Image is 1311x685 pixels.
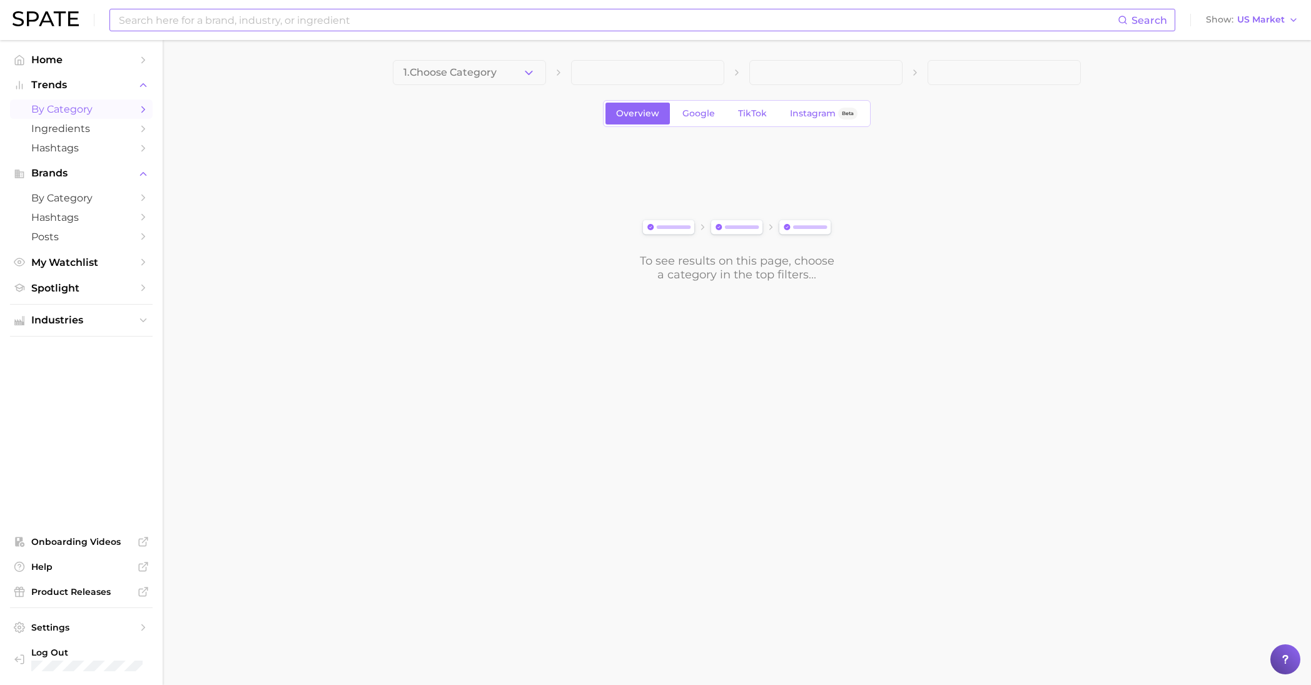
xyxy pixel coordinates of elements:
a: Settings [10,618,153,637]
a: Google [672,103,726,124]
span: Brands [31,168,131,179]
input: Search here for a brand, industry, or ingredient [118,9,1118,31]
img: SPATE [13,11,79,26]
span: Help [31,561,131,572]
a: Help [10,557,153,576]
span: Hashtags [31,211,131,223]
button: ShowUS Market [1203,12,1302,28]
span: by Category [31,192,131,204]
a: Posts [10,227,153,246]
a: TikTok [727,103,777,124]
span: Home [31,54,131,66]
span: Beta [842,108,854,119]
span: by Category [31,103,131,115]
a: Ingredients [10,119,153,138]
span: Overview [616,108,659,119]
span: TikTok [738,108,767,119]
a: Overview [605,103,670,124]
a: InstagramBeta [779,103,868,124]
a: Home [10,50,153,69]
span: Posts [31,231,131,243]
span: Product Releases [31,586,131,597]
a: Onboarding Videos [10,532,153,551]
span: Spotlight [31,282,131,294]
a: Log out. Currently logged in with e-mail raj@netrush.com. [10,643,153,675]
span: Show [1206,16,1233,23]
span: Instagram [790,108,836,119]
button: 1.Choose Category [393,60,546,85]
span: Ingredients [31,123,131,134]
span: 1. Choose Category [403,67,497,78]
span: Onboarding Videos [31,536,131,547]
a: Hashtags [10,138,153,158]
a: Spotlight [10,278,153,298]
span: My Watchlist [31,256,131,268]
span: Industries [31,315,131,326]
a: by Category [10,99,153,119]
span: Hashtags [31,142,131,154]
div: To see results on this page, choose a category in the top filters... [639,254,835,282]
span: Trends [31,79,131,91]
a: Product Releases [10,582,153,601]
a: by Category [10,188,153,208]
a: Hashtags [10,208,153,227]
span: Log Out [31,647,143,658]
a: My Watchlist [10,253,153,272]
span: US Market [1237,16,1285,23]
button: Trends [10,76,153,94]
img: svg%3e [639,217,835,239]
button: Brands [10,164,153,183]
span: Search [1131,14,1167,26]
span: Settings [31,622,131,633]
span: Google [682,108,715,119]
button: Industries [10,311,153,330]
